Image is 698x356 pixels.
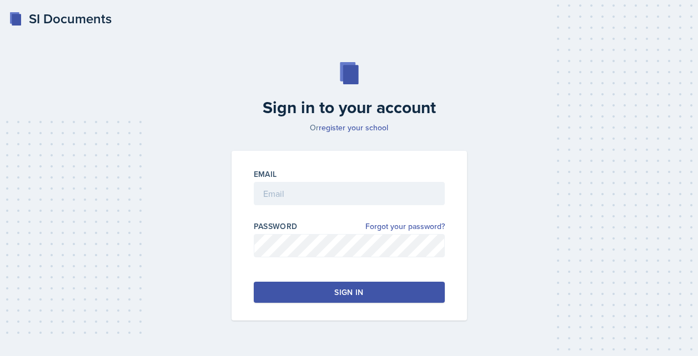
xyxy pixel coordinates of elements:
[334,287,363,298] div: Sign in
[365,221,445,232] a: Forgot your password?
[319,122,388,133] a: register your school
[225,122,474,133] p: Or
[254,182,445,205] input: Email
[254,169,277,180] label: Email
[225,98,474,118] h2: Sign in to your account
[254,282,445,303] button: Sign in
[9,9,112,29] a: SI Documents
[254,221,298,232] label: Password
